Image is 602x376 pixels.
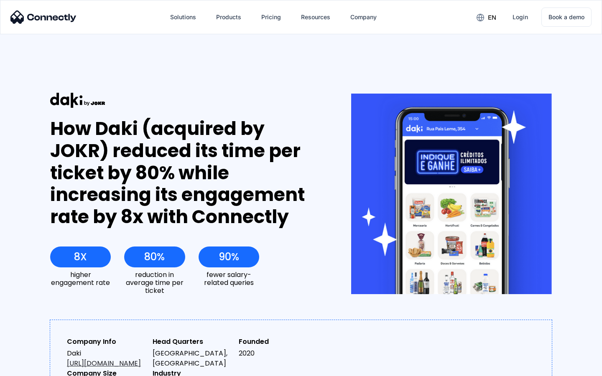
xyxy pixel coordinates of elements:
div: Resources [301,11,330,23]
div: reduction in average time per ticket [124,271,185,295]
ul: Language list [17,361,50,373]
div: Pricing [261,11,281,23]
div: Login [513,11,528,23]
div: en [488,12,496,23]
div: higher engagement rate [50,271,111,287]
div: Founded [239,337,318,347]
a: [URL][DOMAIN_NAME] [67,358,141,368]
div: Products [216,11,241,23]
div: 2020 [239,348,318,358]
div: fewer salary-related queries [199,271,259,287]
div: Company Info [67,337,146,347]
div: Head Quarters [153,337,232,347]
a: Book a demo [541,8,592,27]
div: How Daki (acquired by JOKR) reduced its time per ticket by 80% while increasing its engagement ra... [50,118,321,228]
div: 8X [74,251,87,263]
div: Solutions [170,11,196,23]
a: Login [506,7,535,27]
div: [GEOGRAPHIC_DATA], [GEOGRAPHIC_DATA] [153,348,232,368]
div: 90% [219,251,239,263]
div: Daki [67,348,146,368]
img: Connectly Logo [10,10,77,24]
a: Pricing [255,7,288,27]
div: Company [350,11,377,23]
div: 80% [144,251,165,263]
aside: Language selected: English [8,361,50,373]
